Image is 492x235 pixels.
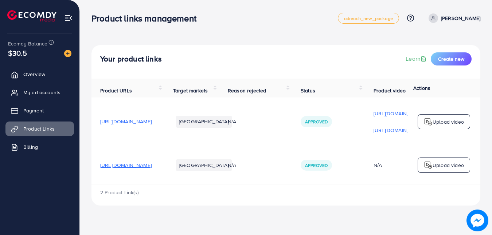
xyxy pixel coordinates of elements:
[5,67,74,81] a: Overview
[176,159,232,171] li: [GEOGRAPHIC_DATA]
[64,14,73,22] img: menu
[100,87,132,94] span: Product URLs
[406,55,428,63] a: Learn
[100,118,152,125] span: [URL][DOMAIN_NAME]
[100,189,138,196] span: 2 Product Link(s)
[5,122,74,136] a: Product Links
[5,103,74,118] a: Payment
[426,13,480,23] a: [PERSON_NAME]
[8,48,27,58] span: $30.5
[23,143,38,151] span: Billing
[424,117,433,126] img: logo
[438,55,464,63] span: Create new
[228,87,266,94] span: Reason rejected
[23,125,55,132] span: Product Links
[8,40,47,47] span: Ecomdy Balance
[100,162,152,169] span: [URL][DOMAIN_NAME]
[424,161,433,170] img: logo
[374,87,406,94] span: Product video
[228,118,236,125] span: N/A
[5,85,74,100] a: My ad accounts
[173,87,208,94] span: Target markets
[7,10,56,21] img: logo
[338,13,399,24] a: adreach_new_package
[344,16,393,21] span: adreach_new_package
[431,52,472,65] button: Create new
[374,109,425,118] p: [URL][DOMAIN_NAME]
[91,13,202,24] h3: Product links management
[305,162,328,168] span: Approved
[374,162,425,169] div: N/A
[23,71,45,78] span: Overview
[413,84,430,92] span: Actions
[441,14,480,23] p: [PERSON_NAME]
[467,210,488,231] img: image
[100,55,162,64] h4: Your product links
[433,161,464,170] p: Upload video
[301,87,315,94] span: Status
[176,116,232,127] li: [GEOGRAPHIC_DATA]
[374,126,425,135] p: [URL][DOMAIN_NAME]
[23,89,60,96] span: My ad accounts
[5,140,74,154] a: Billing
[23,107,44,114] span: Payment
[228,162,236,169] span: N/A
[433,117,464,126] p: Upload video
[305,119,328,125] span: Approved
[64,50,71,57] img: image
